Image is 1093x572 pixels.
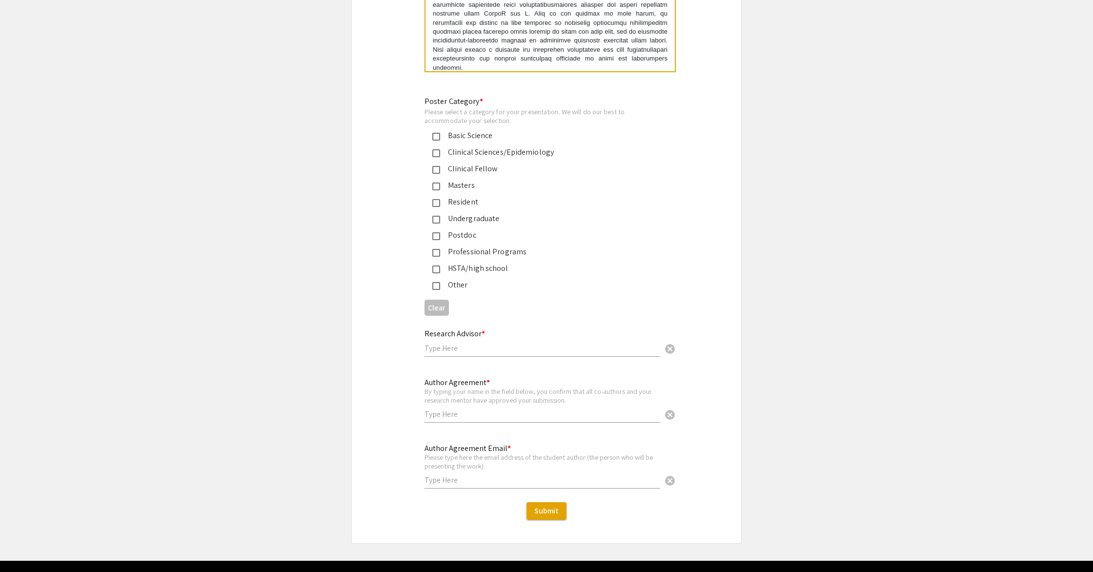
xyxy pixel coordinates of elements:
[440,130,645,142] div: Basic Science
[425,96,483,106] mat-label: Poster Category
[440,196,645,208] div: Resident
[534,506,559,516] span: Submit
[664,409,676,421] span: cancel
[425,107,653,124] div: Please select a category for your presentation. We will do our best to accommodate your selection.
[660,405,680,424] button: Clear
[440,246,645,258] div: Professional Programs
[7,528,41,565] iframe: Chat
[425,475,660,485] input: Type Here
[425,453,660,470] div: Please type here the email address of the student author (the person who will be presenting the w...
[425,409,660,419] input: Type Here
[660,339,680,358] button: Clear
[425,387,660,404] div: By typing your name in the field below, you confirm that all co-authors and your research mentor ...
[425,377,490,388] mat-label: Author Agreement
[440,163,645,175] div: Clinical Fellow
[440,180,645,191] div: Masters
[425,328,485,339] mat-label: Research Advisor
[440,263,645,274] div: HSTA/high school
[425,443,511,453] mat-label: Author Agreement Email
[664,475,676,487] span: cancel
[425,300,449,316] button: Clear
[440,229,645,241] div: Postdoc
[440,279,645,291] div: Other
[664,343,676,355] span: cancel
[440,213,645,225] div: Undergraduate
[425,343,660,353] input: Type Here
[660,470,680,490] button: Clear
[526,502,567,520] button: Submit
[440,146,645,158] div: Clinical Sciences/Epidemiology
